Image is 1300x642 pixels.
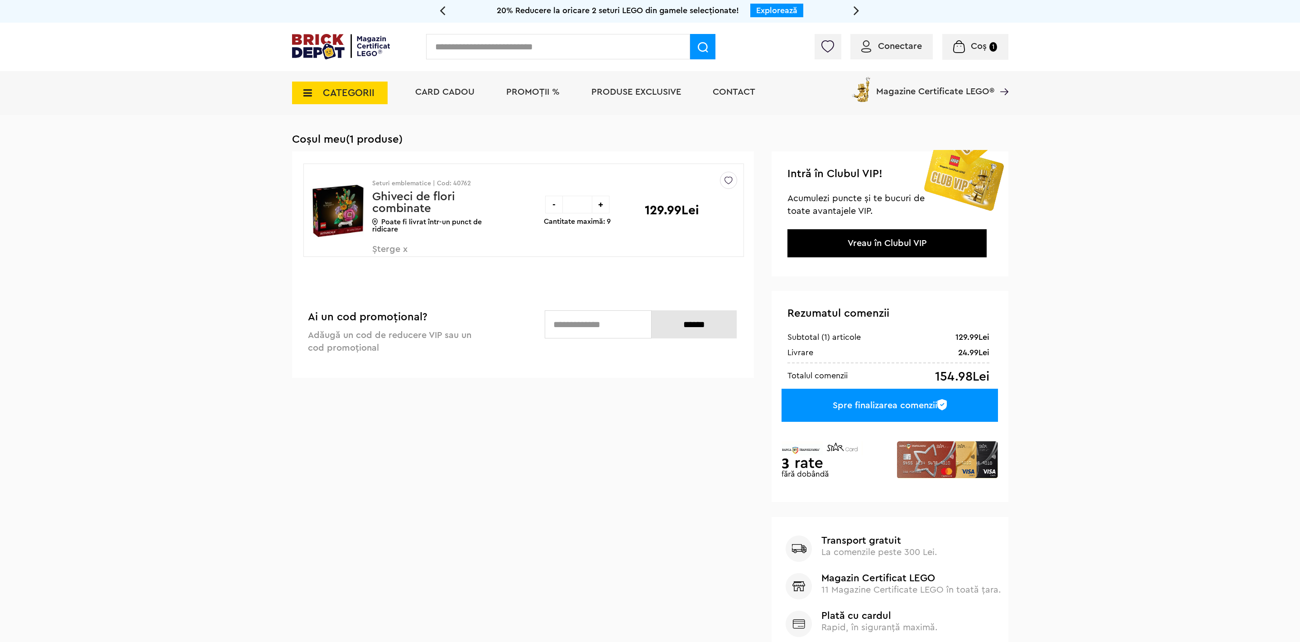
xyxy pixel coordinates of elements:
p: 129.99Lei [645,204,699,217]
div: 129.99Lei [955,332,989,343]
b: Plată cu cardul [821,611,1002,621]
span: Acumulezi puncte și te bucuri de toate avantajele VIP. [787,194,925,216]
p: Seturi emblematice | Cod: 40762 [372,180,501,187]
span: 20% Reducere la oricare 2 seturi LEGO din gamele selecționate! [497,6,739,14]
a: Magazine Certificate LEGO® [994,75,1008,84]
a: Spre finalizarea comenzii [782,389,998,422]
div: + [592,196,609,213]
a: Card Cadou [415,87,475,97]
span: Magazine Certificate LEGO® [876,75,994,96]
span: Șterge x [372,245,479,264]
div: 154.98Lei [935,370,989,383]
div: Livrare [787,347,813,358]
a: Produse exclusive [591,87,681,97]
b: Magazin Certificat LEGO [821,573,1002,583]
a: Contact [713,87,755,97]
a: Ghiveci de flori combinate [372,191,455,214]
img: Ghiveci de flori combinate [310,177,366,245]
p: Cantitate maximă: 9 [544,218,611,225]
div: 24.99Lei [958,347,989,358]
img: Plată cu cardul [786,611,812,637]
span: 11 Magazine Certificate LEGO în toată țara. [821,585,1001,594]
span: La comenzile peste 300 Lei. [821,548,937,557]
a: Explorează [756,6,797,14]
img: Magazin Certificat LEGO [786,573,812,599]
div: Subtotal (1) articole [787,332,861,343]
span: Ai un cod promoțional? [308,312,427,323]
span: Intră în Clubul VIP! [787,169,883,179]
span: Conectare [878,42,922,51]
h1: Coșul meu [292,133,1008,146]
small: 1 [989,42,997,52]
a: Vreau în Clubul VIP [848,239,927,248]
span: (1 produse) [346,134,403,145]
a: PROMOȚII % [506,87,560,97]
div: Totalul comenzii [787,370,848,381]
a: Conectare [861,42,922,51]
img: Transport gratuit [786,536,812,562]
span: Adăugă un cod de reducere VIP sau un cod promoțional [308,331,471,352]
p: Poate fi livrat într-un punct de ridicare [372,218,501,233]
div: - [545,196,563,213]
span: Rapid, în siguranță maximă. [821,623,938,632]
b: Transport gratuit [821,536,1002,545]
span: Coș [971,42,987,51]
span: Rezumatul comenzii [787,308,889,319]
span: CATEGORII [323,88,374,98]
